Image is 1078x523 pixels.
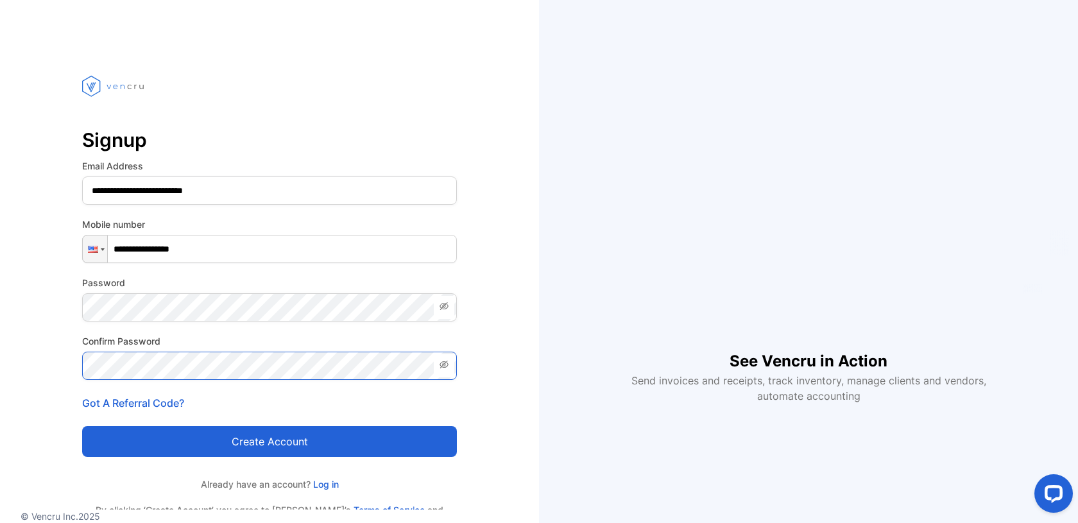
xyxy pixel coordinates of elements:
p: Signup [82,124,457,155]
p: Already have an account? [82,477,457,491]
a: Log in [311,479,339,490]
div: United States: + 1 [83,236,107,262]
label: Password [82,276,457,289]
iframe: YouTube video player [622,120,995,329]
p: Send invoices and receipts, track inventory, manage clients and vendors, automate accounting [624,373,993,404]
img: vencru logo [82,51,146,121]
label: Email Address [82,159,457,173]
h1: See Vencru in Action [730,329,887,373]
button: Create account [82,426,457,457]
iframe: LiveChat chat widget [1024,469,1078,523]
a: Terms of Service [354,504,425,515]
label: Mobile number [82,218,457,231]
label: Confirm Password [82,334,457,348]
p: Got A Referral Code? [82,395,457,411]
